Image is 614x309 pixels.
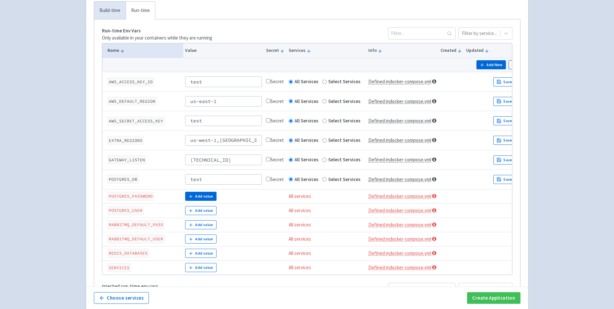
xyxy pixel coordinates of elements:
button: Create Application [467,292,520,304]
label: Select Services [328,176,361,183]
button: Services [289,47,364,54]
div: Secret [266,156,285,164]
code: REDIS_DATABASES [107,249,149,257]
label: All Services [295,117,318,125]
strong: Injected run-time env vars [102,283,158,289]
code: SERVICES [107,263,131,272]
code: POSTGRES_PASSWORD [107,192,154,200]
button: Add value [185,249,217,258]
a: Defined indocker-compose.yml [368,222,431,228]
button: Save [493,136,516,145]
label: All Services [295,78,318,86]
a: Run-time [126,2,155,19]
a: Defined indocker-compose.yml [368,118,431,124]
button: Info [368,47,436,54]
button: Save [493,116,516,125]
input: Filter... [388,283,456,295]
td: All services [286,203,366,218]
button: Save [493,77,516,86]
div: Secret [266,176,285,183]
button: Add value [185,192,217,201]
th: Value [183,43,264,58]
code: AWS_DEFAULT_REGION [107,97,157,106]
button: Batch Upload [508,60,547,69]
label: Select Services [328,156,361,164]
code: AWS_SECRET_ACCESS_KEY [107,117,164,125]
button: Updated [466,47,489,54]
code: POSTGRES_DB [107,175,139,184]
a: Defined indocker-compose.yml [368,264,431,270]
a: Defined indocker-compose.yml [368,207,431,213]
button: Name [107,47,181,54]
a: Defined indocker-compose.yml [368,193,431,199]
a: Defined indocker-compose.yml [368,156,431,163]
a: Defined indocker-compose.yml [368,176,431,182]
div: Secret [266,117,285,125]
div: Secret [266,137,285,144]
a: Defined indocker-compose.yml [368,78,431,85]
button: Secret [266,47,285,54]
label: Select Services [328,78,361,86]
button: Add value [185,220,217,229]
label: All Services [295,98,318,105]
label: Select Services [328,98,361,105]
td: All services [286,189,366,203]
label: All Services [295,156,318,164]
label: Select Services [328,117,361,125]
div: Secret [266,78,285,86]
code: RABBITMQ_DEFAULT_PASS [107,220,164,229]
button: Add value [185,235,217,244]
td: All services [286,218,366,232]
code: AWS_ACCESS_KEY_ID [107,77,154,86]
button: Add value [185,263,217,272]
input: Filter... [388,27,456,40]
a: Defined indocker-compose.yml [368,98,431,104]
button: Created [441,47,462,54]
div: Secret [266,98,285,105]
a: Defined indocker-compose.yml [368,236,431,242]
code: POSTGRES_USER [107,206,144,215]
button: Save [493,155,516,165]
p: Only available in your containers while they are running [102,34,212,42]
button: Save [493,97,516,106]
code: RABBITMQ_DEFAULT_USER [107,235,164,243]
strong: Run-time Env Vars [102,28,141,34]
button: Add New [476,60,506,69]
a: Build-time [94,2,126,19]
label: Select Services [328,137,361,144]
label: All Services [295,176,318,183]
a: Defined indocker-compose.yml [368,250,431,256]
button: Add value [185,206,217,215]
a: Defined indocker-compose.yml [368,137,431,143]
td: All services [286,232,366,246]
button: Choose services [94,292,149,304]
button: Save [493,175,516,184]
td: All services [286,246,366,260]
label: All Services [295,137,318,144]
code: EXTRA_REGIONS [107,136,144,145]
code: GATEWAY_LISTEN [107,155,146,164]
td: All services [286,260,366,275]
